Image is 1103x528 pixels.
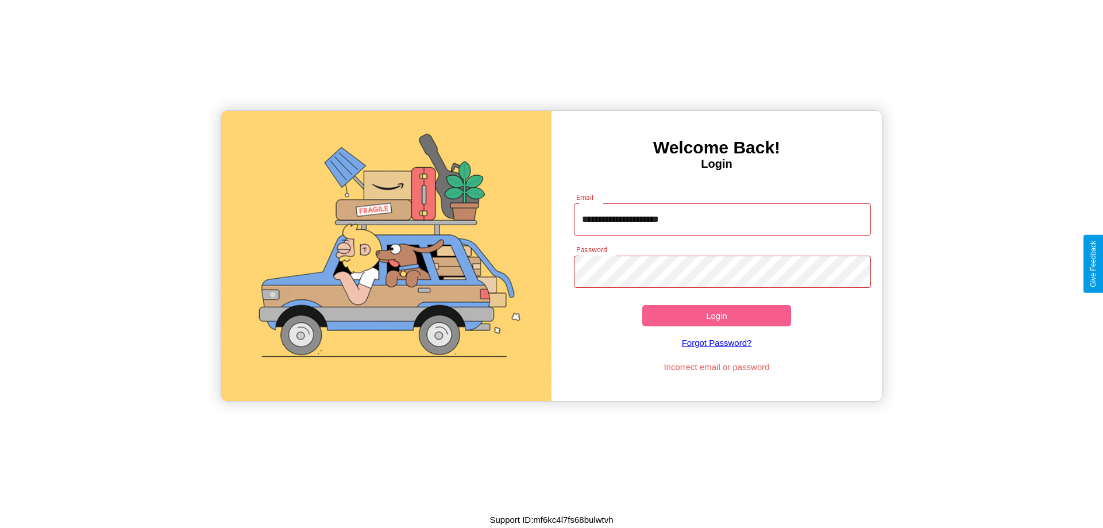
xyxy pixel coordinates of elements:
a: Forgot Password? [568,326,866,359]
label: Email [576,192,594,202]
h3: Welcome Back! [551,138,882,157]
p: Support ID: mf6kc4l7fs68bulwtvh [489,512,613,527]
p: Incorrect email or password [568,359,866,375]
h4: Login [551,157,882,171]
label: Password [576,245,607,255]
img: gif [221,111,551,401]
div: Give Feedback [1089,241,1097,287]
button: Login [642,305,791,326]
